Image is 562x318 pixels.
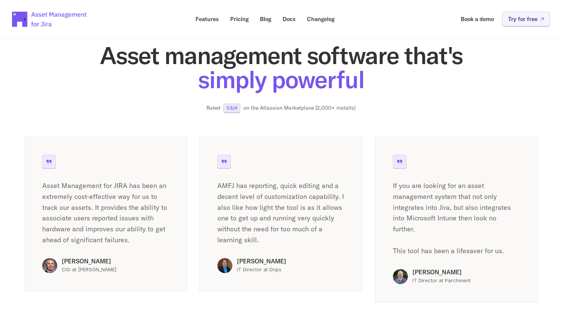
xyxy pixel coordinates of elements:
[230,16,249,22] p: Pricing
[225,12,254,26] a: Pricing
[307,16,334,22] p: Changelog
[302,12,340,26] a: Changelog
[198,64,364,95] span: simply powerful
[277,12,301,26] a: Docs
[62,266,169,274] p: CIO at [PERSON_NAME]
[217,180,344,246] p: AMFJ has reporting, quick editing and a decent level of customization capability. I also like how...
[237,266,344,274] p: IT Director at Drips
[260,16,271,22] p: Blog
[195,16,219,22] p: Features
[42,180,169,246] p: Asset Management for JIRA has been an extremely cost-effective way for us to track our assets. It...
[455,12,499,26] a: Book a demo
[502,12,550,26] a: Try for free
[237,257,344,264] p: [PERSON_NAME]
[226,106,237,110] p: 3.5/4
[255,12,276,26] a: Blog
[243,104,356,112] p: on the Atlassian Marketplace (2,000+ installs)
[393,180,520,257] p: If you are looking for an asset management system that not only integrates into Jira, but also in...
[412,276,520,284] p: IT Director at Parchment
[62,257,169,264] p: [PERSON_NAME]
[461,16,494,22] p: Book a demo
[412,268,520,275] p: [PERSON_NAME]
[206,104,220,112] p: Rated
[42,258,57,273] img: Chris H
[283,16,296,22] p: Docs
[508,16,538,22] p: Try for free
[190,12,224,26] a: Features
[24,43,538,92] h2: Asset management software that's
